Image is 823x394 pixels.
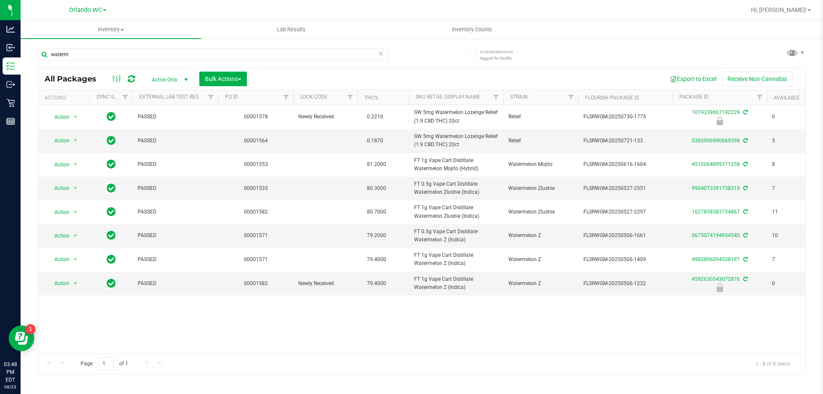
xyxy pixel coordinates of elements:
iframe: Resource center [9,325,34,351]
span: FT 0.5g Vape Cart Distillate Watermelon Z (Indica) [414,228,498,244]
span: FLSRWGM-20250527-2297 [583,208,667,216]
span: In Sync [107,182,116,194]
span: 79.2000 [363,229,390,242]
inline-svg: Retail [6,99,15,107]
span: Watermelon Z [508,232,573,240]
a: Inventory [21,21,201,39]
span: Action [47,135,70,147]
inline-svg: Inbound [6,43,15,52]
span: PASSED [138,137,213,145]
span: SW 5mg Watermelon Lozenge Relief (1:9 CBD:THC) 20ct [414,108,498,125]
span: FLSRWGM-20250527-2551 [583,184,667,192]
span: Page of 1 [73,357,135,370]
span: In Sync [107,135,116,147]
a: Lock Code [300,94,327,100]
span: FLSRWGM-20250721-133 [583,137,667,145]
span: SW 5mg Watermelon Lozenge Relief (1:9 CBD:THC) 20ct [414,132,498,149]
span: Relief [508,137,573,145]
span: Action [47,230,70,242]
span: select [70,206,81,218]
a: Flourish Package ID [585,95,639,101]
a: 1079339667192229 [692,109,740,115]
a: Filter [753,90,767,105]
span: 11 [772,208,805,216]
span: Sync from Compliance System [742,138,748,144]
a: 00001553 [244,161,268,167]
span: FLSRWGM-20250730-1775 [583,113,667,121]
a: 00001571 [244,256,268,262]
button: Bulk Actions [199,72,247,86]
span: FT 1g Vape Cart Distillate Watermelon Z (Indica) [414,275,498,292]
span: Action [47,159,70,171]
span: FLSRWGM-20250616-1604 [583,160,667,168]
a: Filter [279,90,293,105]
div: Newly Received [671,283,768,292]
span: select [70,277,81,289]
a: Available [774,95,799,101]
a: 0675074194934540 [692,232,740,238]
a: Sync Status [96,94,129,100]
a: 4592630543072876 [692,276,740,282]
iframe: Resource center unread badge [25,324,36,334]
span: select [70,230,81,242]
inline-svg: Outbound [6,80,15,89]
span: In Sync [107,158,116,170]
span: Action [47,111,70,123]
span: Newly Received [298,113,352,121]
span: 0 [772,113,805,121]
span: Include items not tagged for facility [480,48,523,61]
span: Sync from Compliance System [742,161,748,167]
span: Bulk Actions [205,75,241,82]
inline-svg: Inventory [6,62,15,70]
span: Hi, [PERSON_NAME]! [751,6,807,13]
a: Filter [564,90,578,105]
span: In Sync [107,277,116,289]
span: 0.2210 [363,111,387,123]
button: Receive Non-Cannabis [722,72,793,86]
span: 1 - 8 of 8 items [749,357,797,370]
span: PASSED [138,256,213,264]
span: FLSRWGM-20250506-1661 [583,232,667,240]
span: Action [47,206,70,218]
a: 00001571 [244,232,268,238]
inline-svg: Reports [6,117,15,126]
input: 1 [98,357,114,370]
a: Lab Results [201,21,381,39]
span: Lab Results [265,26,317,33]
button: Export to Excel [664,72,722,86]
span: Sync from Compliance System [742,109,748,115]
span: 10 [772,232,805,240]
a: 0360906990669398 [692,138,740,144]
span: PASSED [138,208,213,216]
span: FLSRWGM-20250506-1409 [583,256,667,264]
a: Filter [204,90,218,105]
a: Inventory Counts [381,21,562,39]
span: Orlando WC [69,6,102,14]
span: Inventory Counts [440,26,504,33]
a: 4512064899371258 [692,161,740,167]
span: In Sync [107,111,116,123]
span: 0.1870 [363,135,387,147]
span: 7 [772,184,805,192]
a: 1627838583734867 [692,209,740,215]
a: Package ID [679,94,709,100]
span: select [70,253,81,265]
span: In Sync [107,206,116,218]
p: 03:48 PM EDT [4,361,17,384]
span: All Packages [45,74,105,84]
a: Filter [489,90,503,105]
span: 79.4000 [363,253,390,266]
span: Watermelon Z [508,280,573,288]
span: FT 0.5g Vape Cart Distillate Watermelon Zlushie (Indica) [414,180,498,196]
span: 5 [772,137,805,145]
a: Sku Retail Display Name [416,94,480,100]
a: External Lab Test Result [139,94,207,100]
p: 08/23 [4,384,17,390]
span: In Sync [107,229,116,241]
a: 00001564 [244,138,268,144]
span: Sync from Compliance System [742,209,748,215]
a: 4985896094538197 [692,256,740,262]
span: Sync from Compliance System [742,256,748,262]
span: 8 [772,160,805,168]
a: PO ID [225,94,238,100]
